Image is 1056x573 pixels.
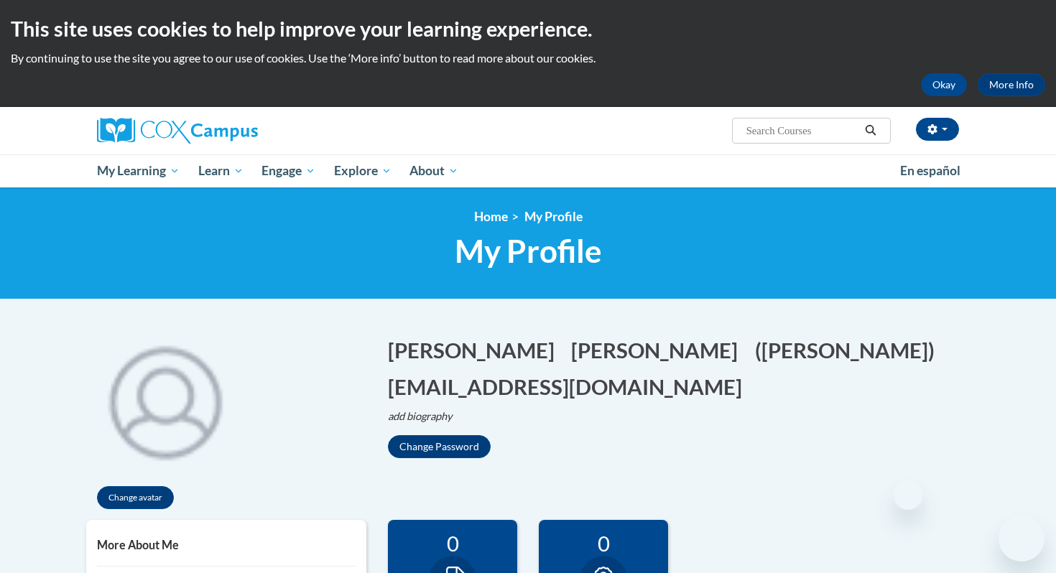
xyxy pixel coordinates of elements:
a: Learn [189,154,253,187]
p: By continuing to use the site you agree to our use of cookies. Use the ‘More info’ button to read... [11,50,1045,66]
a: About [401,154,468,187]
a: Explore [325,154,401,187]
a: En español [891,156,970,186]
span: Learn [198,162,244,180]
span: My Profile [524,209,583,224]
div: 0 [399,531,506,556]
a: Home [474,209,508,224]
span: Engage [261,162,315,180]
i: add biography [388,410,453,422]
button: Edit last name [571,335,747,365]
a: Engage [252,154,325,187]
img: Cox Campus [97,118,258,144]
span: My Profile [455,232,602,270]
button: Account Settings [916,118,959,141]
span: About [409,162,458,180]
button: Edit biography [388,409,464,424]
h5: More About Me [97,538,356,551]
a: More Info [978,73,1045,96]
span: My Learning [97,162,180,180]
img: profile avatar [86,321,244,479]
a: My Learning [88,154,189,187]
button: Change Password [388,435,491,458]
div: 0 [550,531,657,556]
div: Main menu [75,154,981,187]
button: Edit email address [388,372,751,401]
iframe: Button to launch messaging window [999,516,1045,562]
button: Search [860,122,881,139]
iframe: Close message [894,481,922,510]
button: Edit first name [388,335,564,365]
span: Explore [334,162,392,180]
button: Edit screen name [755,335,944,365]
button: Okay [921,73,967,96]
div: Click to change the profile picture [86,321,244,479]
h2: This site uses cookies to help improve your learning experience. [11,14,1045,43]
span: En español [900,163,960,178]
input: Search Courses [745,122,860,139]
button: Change avatar [97,486,174,509]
